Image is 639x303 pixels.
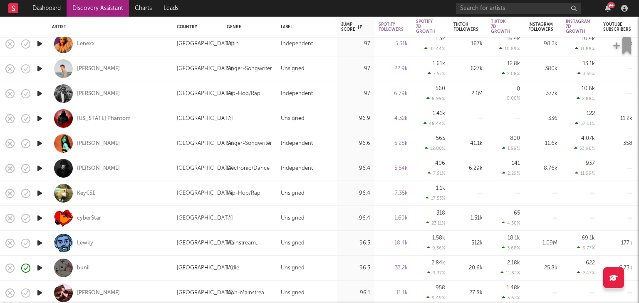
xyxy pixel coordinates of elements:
[281,114,305,124] div: Unsigned
[433,61,445,66] div: 1.61k
[507,260,520,266] div: 2.18k
[177,188,233,198] div: [GEOGRAPHIC_DATA]
[514,210,520,216] div: 65
[577,96,595,101] div: 2.88 %
[436,186,445,191] div: 1.1k
[281,213,305,223] div: Unsigned
[281,238,305,248] div: Unsigned
[581,136,595,141] div: 4.07k
[379,64,408,74] div: 22.9k
[77,140,120,147] a: [PERSON_NAME]
[507,285,520,291] div: 1.48k
[77,90,120,98] a: [PERSON_NAME]
[605,5,611,12] button: 94
[453,213,483,223] div: 1.51k
[379,22,404,32] div: Spotify Followers
[528,139,557,149] div: 11.6k
[436,285,445,291] div: 958
[528,263,557,273] div: 25.8k
[227,39,239,49] div: Latin
[507,36,520,42] div: 16.4k
[436,86,445,91] div: 560
[379,114,408,124] div: 4.32k
[177,288,233,298] div: [GEOGRAPHIC_DATA]
[528,39,557,49] div: 98.3k
[502,220,520,226] div: 4.50 %
[586,161,595,166] div: 937
[379,164,408,173] div: 5.54k
[499,46,520,51] div: 10.89 %
[456,3,581,14] input: Search for artists
[379,89,408,99] div: 6.79k
[528,114,557,124] div: 336
[577,270,595,276] div: 2.47 %
[77,190,96,197] a: Key€$£
[341,89,370,99] div: 97
[227,64,272,74] div: Singer-Songwriter
[379,39,408,49] div: 5.31k
[528,22,553,32] div: Instagram Followers
[453,39,483,49] div: 167k
[227,164,270,173] div: Electronic/Dance
[433,111,445,116] div: 1.41k
[586,260,595,266] div: 622
[77,40,95,48] a: Lenexx
[431,260,445,266] div: 2.84k
[427,270,445,276] div: 9.37 %
[77,65,120,73] a: [PERSON_NAME]
[77,264,89,272] a: bunii
[281,139,313,149] div: Independent
[502,146,520,151] div: 1.99 %
[227,188,260,198] div: Hip-Hop/Rap
[502,71,520,76] div: 2.08 %
[177,39,233,49] div: [GEOGRAPHIC_DATA]
[77,289,120,297] a: [PERSON_NAME]
[341,213,370,223] div: 96.4
[436,36,445,42] div: 1.3k
[341,263,370,273] div: 96.3
[426,220,445,226] div: 23.11 %
[341,22,362,32] div: Jump Score
[177,64,233,74] div: [GEOGRAPHIC_DATA]
[281,24,329,29] div: Label
[379,188,408,198] div: 7.35k
[227,139,272,149] div: Singer-Songwriter
[574,146,595,151] div: 53.96 %
[528,64,557,74] div: 380k
[428,71,445,76] div: 7.57 %
[508,235,520,241] div: 18.1k
[341,288,370,298] div: 96.1
[77,215,101,222] div: cyber$tar
[582,36,595,42] div: 10.4k
[77,115,131,122] a: [US_STATE] Phantom
[227,238,272,248] div: Mainstream Electronic
[177,114,233,124] div: [GEOGRAPHIC_DATA]
[77,165,120,172] div: [PERSON_NAME]
[575,46,595,51] div: 11.88 %
[77,239,93,247] div: Lewky
[453,89,483,99] div: 2.1M
[528,164,557,173] div: 8.76k
[227,24,268,29] div: Genre
[502,295,520,301] div: 5.62 %
[177,263,233,273] div: [GEOGRAPHIC_DATA]
[453,288,483,298] div: 27.8k
[379,288,408,298] div: 11.1k
[379,139,408,149] div: 5.28k
[577,71,595,76] div: 3.55 %
[341,164,370,173] div: 96.4
[427,245,445,251] div: 9.36 %
[510,136,520,141] div: 800
[512,161,520,166] div: 141
[502,245,520,251] div: 3.68 %
[517,86,520,92] div: 0
[281,164,313,173] div: Independent
[428,171,445,176] div: 7.91 %
[281,263,305,273] div: Unsigned
[603,22,631,32] div: YouTube Subscribers
[528,238,557,248] div: 1.09M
